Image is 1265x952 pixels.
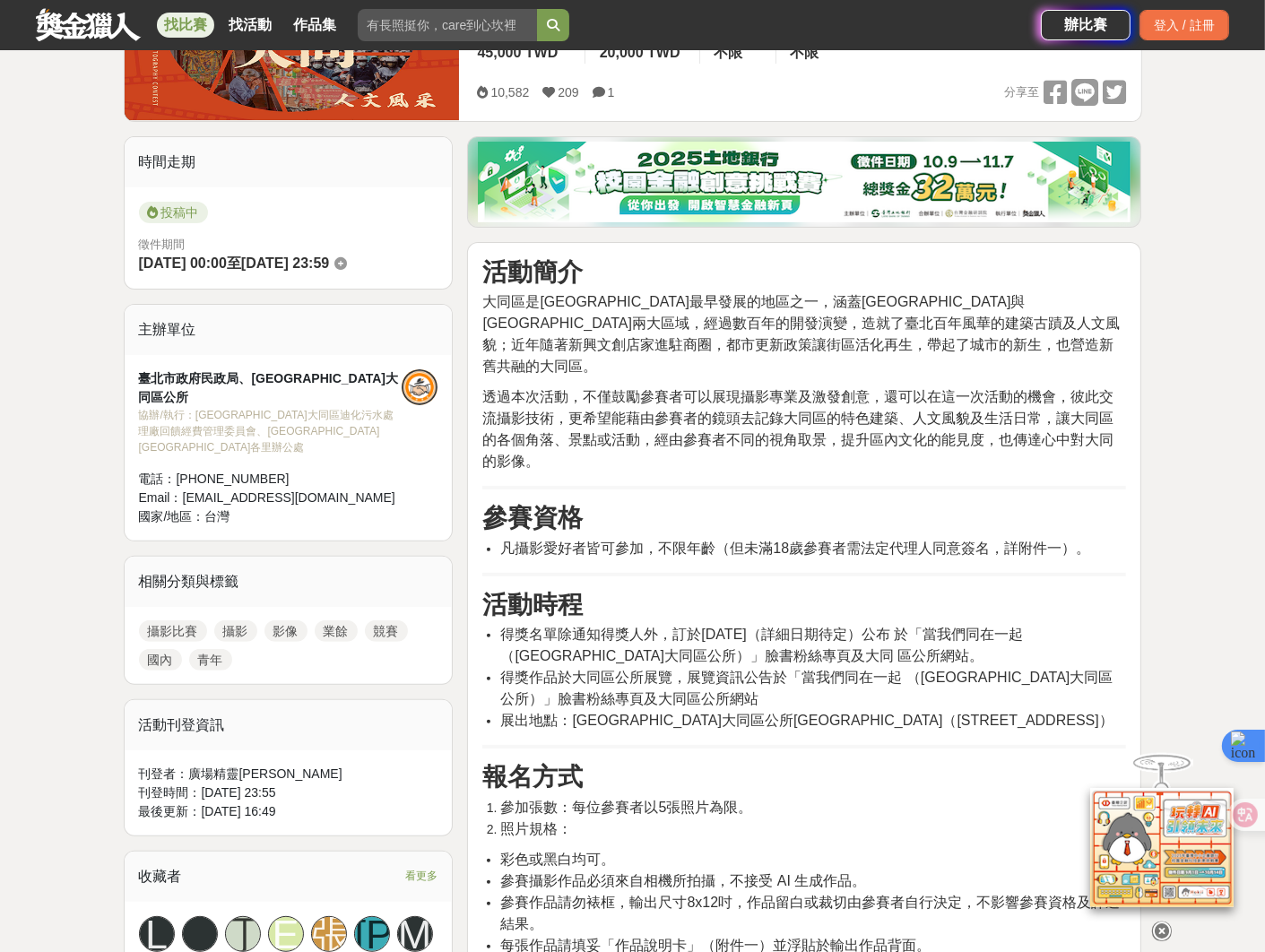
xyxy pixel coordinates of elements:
span: 分享至 [1004,79,1039,106]
a: 業餘 [315,620,358,642]
span: 不限 [791,45,819,60]
div: 臺北市政府民政局、[GEOGRAPHIC_DATA]大同區公所 [139,369,403,407]
span: 得獎名單除通知得獎人外，訂於[DATE]（詳細日期待定）公布 於「當我們同在一起（[GEOGRAPHIC_DATA]大同區公所）」臉書粉絲專頁及大同 區公所網站。 [500,627,1023,663]
span: 至 [227,255,241,271]
div: Email： [EMAIL_ADDRESS][DOMAIN_NAME] [139,489,403,507]
span: 45,000 TWD [477,45,558,60]
a: 競賽 [365,620,408,642]
span: 大同區是[GEOGRAPHIC_DATA]最早發展的地區之一，涵蓋[GEOGRAPHIC_DATA]與[GEOGRAPHIC_DATA]兩大區域，經過數百年的開發演變，造就了臺北百年風華的建築古... [482,294,1120,374]
a: 青年 [189,649,232,671]
div: 登入 / 註冊 [1139,10,1229,40]
div: 刊登時間： [DATE] 23:55 [139,783,438,802]
div: 最後更新： [DATE] 16:49 [139,802,438,821]
span: 1 [608,85,615,100]
span: 參賽攝影作品必須來自相機所拍攝，不接受 AI 生成作品。 [500,873,866,888]
div: 主辦單位 [125,305,453,355]
div: 協辦/執行： [GEOGRAPHIC_DATA]大同區迪化污水處理廠回饋經費管理委員會、[GEOGRAPHIC_DATA][GEOGRAPHIC_DATA]各里辦公處 [139,407,403,455]
a: 辦比賽 [1041,10,1131,40]
span: 209 [558,85,578,100]
img: d20b4788-230c-4a26-8bab-6e291685a538.png [478,142,1131,222]
span: 凡攝影愛好者皆可參加，不限年齡（但未滿18歲參賽者需法定代理人同意簽名，詳附件一）。 [500,541,1090,556]
span: 投稿中 [139,202,208,223]
input: 有長照挺你，care到心坎裡！青春出手，拍出照顧 影音徵件活動 [358,9,537,41]
span: [DATE] 23:59 [241,255,329,271]
a: 影像 [264,620,308,642]
a: M [397,916,433,952]
strong: 活動時程 [482,591,583,619]
a: 國內 [139,649,182,671]
div: 刊登者： 廣場精靈[PERSON_NAME] [139,765,438,783]
span: 參加張數：每位參賽者以5張照片為限。 [500,800,752,815]
strong: 報名方式 [482,763,583,791]
a: 攝影 [214,620,257,642]
span: 20,000 TWD [600,45,680,60]
span: 彩色或黑白均可。 [500,852,615,867]
a: [PERSON_NAME] [354,916,390,952]
a: 丁 [225,916,261,952]
span: 看更多 [405,866,438,886]
div: 時間走期 [125,137,453,187]
a: 作品集 [286,13,343,38]
div: 活動刊登資訊 [125,700,453,750]
span: 參賽作品請勿裱框，輸出尺寸8x12吋，作品留白或裁切由參賽者自行決定，不影響參賽資格及評選結果。 [500,895,1120,931]
span: 照片規格： [500,821,572,836]
img: d2146d9a-e6f6-4337-9592-8cefde37ba6b.png [1090,787,1234,906]
span: 展出地點：[GEOGRAPHIC_DATA]大同區公所[GEOGRAPHIC_DATA]（[STREET_ADDRESS]） [500,713,1113,728]
a: _ [182,916,218,952]
span: [DATE] 00:00 [139,255,227,271]
div: 相關分類與標籤 [125,557,453,607]
strong: 活動簡介 [482,258,583,286]
span: 台灣 [204,509,230,524]
span: 透過本次活動，不僅鼓勵參賽者可以展現攝影專業及激發創意，還可以在這一次活動的機會，彼此交流攝影技術，更希望能藉由參賽者的鏡頭去記錄大同區的特色建築、人文風貌及生活日常，讓大同區的各個角落、景點或... [482,389,1113,469]
span: 徵件期間 [139,238,186,251]
a: 找活動 [221,13,279,38]
span: 收藏者 [139,869,182,884]
a: 找比賽 [157,13,214,38]
strong: 參賽資格 [482,504,583,532]
span: 不限 [715,45,743,60]
a: 張 [311,916,347,952]
span: 國家/地區： [139,509,205,524]
span: 得獎作品於大同區公所展覽，展覽資訊公告於「當我們同在一起 （[GEOGRAPHIC_DATA]大同區公所）」臉書粉絲專頁及大同區公所網站 [500,670,1113,706]
a: L [139,916,175,952]
span: 10,582 [490,85,529,100]
div: 電話： [PHONE_NUMBER] [139,470,403,489]
a: 攝影比賽 [139,620,207,642]
a: E [268,916,304,952]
